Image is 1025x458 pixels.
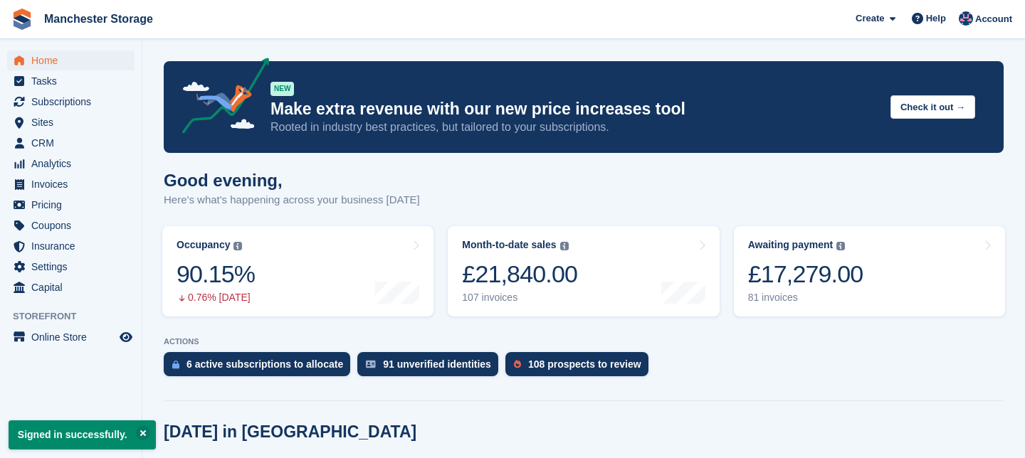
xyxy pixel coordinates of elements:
img: stora-icon-8386f47178a22dfd0bd8f6a31ec36ba5ce8667c1dd55bd0f319d3a0aa187defe.svg [11,9,33,30]
div: 108 prospects to review [528,358,641,370]
span: Account [975,12,1012,26]
span: Pricing [31,195,117,215]
a: menu [7,50,135,70]
div: 6 active subscriptions to allocate [186,358,343,370]
span: Storefront [13,309,142,324]
div: NEW [270,82,294,96]
div: £21,840.00 [462,260,577,289]
a: 91 unverified identities [357,352,505,383]
img: active_subscription_to_allocate_icon-d502201f5373d7db506a760aba3b589e785aa758c864c3986d89f69b8ff3... [172,360,179,369]
div: Awaiting payment [748,239,834,251]
a: menu [7,154,135,174]
h1: Good evening, [164,171,420,190]
span: Create [856,11,884,26]
span: Coupons [31,215,117,235]
span: Analytics [31,154,117,174]
a: menu [7,236,135,256]
a: Manchester Storage [38,7,159,31]
span: Help [926,11,946,26]
span: Online Store [31,327,117,347]
a: menu [7,112,135,132]
a: menu [7,174,135,194]
a: menu [7,71,135,91]
p: Here's what's happening across your business [DATE] [164,192,420,208]
img: verify_identity-adf6edd0f0f0b5bbfe63781bf79b02c33cf7c696d77639b501bdc392416b5a36.svg [366,360,376,368]
img: icon-info-grey-7440780725fd019a000dd9b08b2336e03edf1995a4989e88bcd33f0948082b44.svg [560,242,569,250]
span: Insurance [31,236,117,256]
a: menu [7,215,135,235]
img: price-adjustments-announcement-icon-8257ccfd72463d97f412b2fc003d46551f7dbcb40ab6d574587a9cd5c0d94... [170,58,270,139]
a: menu [7,327,135,347]
a: menu [7,92,135,112]
span: Settings [31,257,117,277]
p: Make extra revenue with our new price increases tool [270,99,879,119]
button: Check it out → [890,95,975,119]
div: £17,279.00 [748,260,863,289]
h2: [DATE] in [GEOGRAPHIC_DATA] [164,422,416,442]
div: 107 invoices [462,292,577,304]
a: Month-to-date sales £21,840.00 107 invoices [448,226,719,316]
img: prospect-51fa495bee0391a8d652442698ab0144808aea92771e9ea1ae160a38d050c398.svg [514,360,521,368]
div: Month-to-date sales [462,239,556,251]
span: Capital [31,277,117,297]
p: Rooted in industry best practices, but tailored to your subscriptions. [270,119,879,135]
span: Sites [31,112,117,132]
a: menu [7,257,135,277]
span: Home [31,50,117,70]
a: menu [7,277,135,297]
a: Occupancy 90.15% 0.76% [DATE] [162,226,433,316]
div: Occupancy [177,239,230,251]
div: 90.15% [177,260,255,289]
a: Awaiting payment £17,279.00 81 invoices [734,226,1005,316]
span: Tasks [31,71,117,91]
span: CRM [31,133,117,153]
span: Subscriptions [31,92,117,112]
div: 0.76% [DATE] [177,292,255,304]
a: menu [7,133,135,153]
div: 81 invoices [748,292,863,304]
div: 91 unverified identities [383,358,491,370]
p: Signed in successfully. [9,420,156,449]
span: Invoices [31,174,117,194]
a: menu [7,195,135,215]
img: icon-info-grey-7440780725fd019a000dd9b08b2336e03edf1995a4989e88bcd33f0948082b44.svg [233,242,242,250]
img: icon-info-grey-7440780725fd019a000dd9b08b2336e03edf1995a4989e88bcd33f0948082b44.svg [836,242,845,250]
a: 108 prospects to review [505,352,656,383]
p: ACTIONS [164,337,1004,346]
a: 6 active subscriptions to allocate [164,352,357,383]
a: Preview store [117,329,135,346]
